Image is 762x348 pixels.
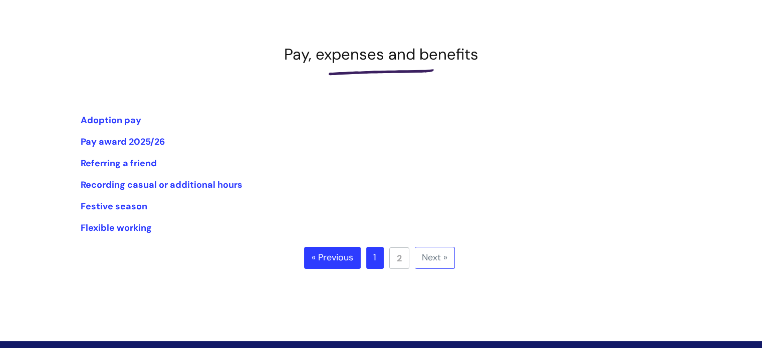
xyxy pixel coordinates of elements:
a: Referring a friend [81,157,157,169]
a: 2 [389,247,409,269]
a: Recording casual or additional hours [81,179,242,191]
a: Pay award 2025/26 [81,136,165,148]
h1: Pay, expenses and benefits [81,45,682,64]
a: « Previous [304,247,361,269]
a: Flexible working [81,222,152,234]
a: Adoption pay [81,114,141,126]
a: Next » [415,247,455,269]
a: Festive season [81,200,147,212]
a: 1 [366,247,384,269]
